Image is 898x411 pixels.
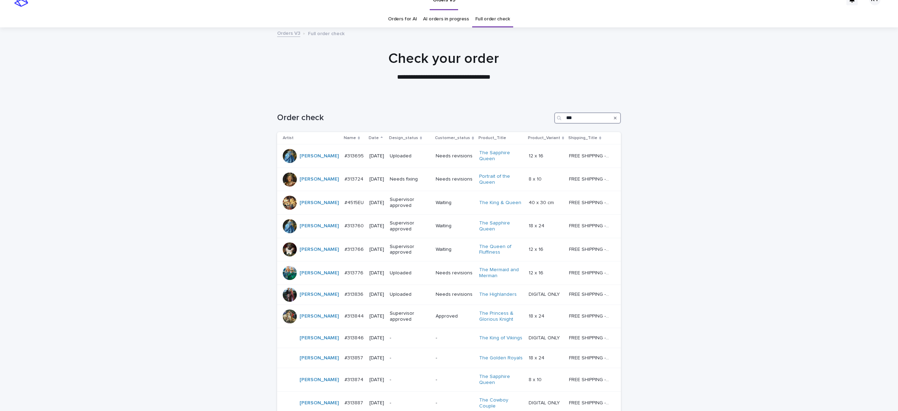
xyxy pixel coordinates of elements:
[344,134,356,142] p: Name
[390,292,430,298] p: Uploaded
[390,197,430,209] p: Supervisor approved
[344,354,364,361] p: #313857
[277,144,621,168] tr: [PERSON_NAME] #313695#313695 [DATE]UploadedNeeds revisionsThe Sapphire Queen 12 x 1612 x 16 FREE ...
[388,11,417,27] a: Orders for AI
[300,176,339,182] a: [PERSON_NAME]
[475,11,510,27] a: Full order check
[369,223,384,229] p: [DATE]
[369,176,384,182] p: [DATE]
[369,134,379,142] p: Date
[277,191,621,215] tr: [PERSON_NAME] #4515EU#4515EU [DATE]Supervisor approvedWaitingThe King & Queen 40 x 30 cm40 x 30 c...
[479,335,522,341] a: The King of Vikings
[369,292,384,298] p: [DATE]
[479,292,517,298] a: The Highlanders
[390,400,430,406] p: -
[436,355,473,361] p: -
[300,313,339,319] a: [PERSON_NAME]
[277,285,621,305] tr: [PERSON_NAME] #313836#313836 [DATE]UploadedNeeds revisionsThe Highlanders DIGITAL ONLYDIGITAL ONL...
[436,377,473,383] p: -
[569,269,611,276] p: FREE SHIPPING - preview in 1-2 business days, after your approval delivery will take 5-10 b.d.
[569,198,611,206] p: FREE SHIPPING - preview in 1-2 business days, after your approval delivery will take 6-10 busines...
[344,399,364,406] p: #313887
[390,355,430,361] p: -
[277,348,621,368] tr: [PERSON_NAME] #313857#313857 [DATE]--The Golden Royals 18 x 2418 x 24 FREE SHIPPING - preview in ...
[344,334,365,341] p: #313846
[390,335,430,341] p: -
[479,244,523,256] a: The Queen of Fluffiness
[300,153,339,159] a: [PERSON_NAME]
[569,175,611,182] p: FREE SHIPPING - preview in 1-2 business days, after your approval delivery will take 5-10 b.d.
[554,112,621,124] input: Search
[529,175,543,182] p: 8 x 10
[479,150,523,162] a: The Sapphire Queen
[568,134,597,142] p: Shipping_Title
[300,247,339,253] a: [PERSON_NAME]
[390,153,430,159] p: Uploaded
[300,400,339,406] a: [PERSON_NAME]
[569,245,611,253] p: FREE SHIPPING - preview in 1-2 business days, after your approval delivery will take 5-10 b.d.
[344,312,365,319] p: #313844
[435,134,470,142] p: Customer_status
[344,152,365,159] p: #313695
[390,270,430,276] p: Uploaded
[529,269,545,276] p: 12 x 16
[390,377,430,383] p: -
[300,223,339,229] a: [PERSON_NAME]
[369,200,384,206] p: [DATE]
[569,290,611,298] p: FREE SHIPPING - preview in 1-2 business days, after your approval delivery will take 5-10 b.d.
[436,400,473,406] p: -
[390,244,430,256] p: Supervisor approved
[369,355,384,361] p: [DATE]
[344,198,365,206] p: #4515EU
[436,223,473,229] p: Waiting
[369,153,384,159] p: [DATE]
[479,311,523,322] a: The Princess & Glorious Knight
[436,335,473,341] p: -
[569,399,611,406] p: FREE SHIPPING - preview in 1-2 business days, after your approval delivery will take 5-10 b.d.
[569,312,611,319] p: FREE SHIPPING - preview in 1-2 business days, after your approval delivery will take 5-10 b.d.
[478,134,506,142] p: Product_Title
[436,200,473,206] p: Waiting
[529,152,545,159] p: 12 x 16
[344,222,365,229] p: #313760
[436,292,473,298] p: Needs revisions
[369,400,384,406] p: [DATE]
[344,376,365,383] p: #313874
[390,220,430,232] p: Supervisor approved
[390,311,430,322] p: Supervisor approved
[529,376,543,383] p: 8 x 10
[308,29,344,37] p: Full order check
[369,313,384,319] p: [DATE]
[479,220,523,232] a: The Sapphire Queen
[277,368,621,392] tr: [PERSON_NAME] #313874#313874 [DATE]--The Sapphire Queen 8 x 108 x 10 FREE SHIPPING - preview in 1...
[283,134,294,142] p: Artist
[436,270,473,276] p: Needs revisions
[479,200,521,206] a: The King & Queen
[479,355,523,361] a: The Golden Royals
[344,269,365,276] p: #313776
[569,354,611,361] p: FREE SHIPPING - preview in 1-2 business days, after your approval delivery will take 5-10 b.d.
[569,152,611,159] p: FREE SHIPPING - preview in 1-2 business days, after your approval delivery will take 5-10 b.d.
[300,355,339,361] a: [PERSON_NAME]
[479,267,523,279] a: The Mermaid and Merman
[300,292,339,298] a: [PERSON_NAME]
[529,354,546,361] p: 18 x 24
[369,377,384,383] p: [DATE]
[529,245,545,253] p: 12 x 16
[369,335,384,341] p: [DATE]
[528,134,560,142] p: Product_Variant
[277,328,621,348] tr: [PERSON_NAME] #313846#313846 [DATE]--The King of Vikings DIGITAL ONLYDIGITAL ONLY FREE SHIPPING -...
[569,222,611,229] p: FREE SHIPPING - preview in 1-2 business days, after your approval delivery will take 5-10 b.d.
[529,222,546,229] p: 18 x 24
[436,247,473,253] p: Waiting
[423,11,469,27] a: AI orders in progress
[436,153,473,159] p: Needs revisions
[277,238,621,261] tr: [PERSON_NAME] #313766#313766 [DATE]Supervisor approvedWaitingThe Queen of Fluffiness 12 x 1612 x ...
[569,334,611,341] p: FREE SHIPPING - preview in 1-2 business days, after your approval delivery will take 5-10 b.d.
[436,176,473,182] p: Needs revisions
[529,312,546,319] p: 18 x 24
[344,175,365,182] p: #313724
[369,270,384,276] p: [DATE]
[344,290,365,298] p: #313836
